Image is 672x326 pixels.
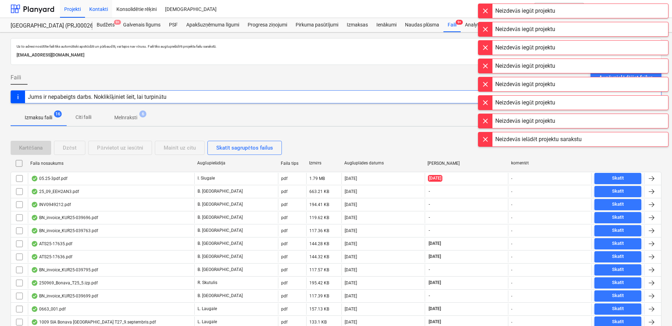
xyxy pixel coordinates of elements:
[428,188,431,194] span: -
[281,280,287,285] div: pdf
[31,293,98,299] div: BN_invoice_KUR25-039699.pdf
[511,189,512,194] div: -
[309,254,329,259] div: 144.32 KB
[511,320,512,325] div: -
[309,161,339,166] div: Izmērs
[594,199,641,210] button: Skatīt
[139,110,146,117] span: 6
[511,307,512,312] div: -
[372,18,401,32] div: Ienākumi
[198,319,217,325] p: L. Laugale
[594,173,641,184] button: Skatīt
[612,174,624,182] div: Skatīt
[182,18,243,32] div: Apakšuzņēmuma līgumi
[511,241,512,246] div: -
[216,143,273,152] div: Skatīt sagrupētos failus
[345,228,357,233] div: [DATE]
[495,62,555,70] div: Neizdevās iegūt projektu
[428,319,442,325] span: [DATE]
[243,18,291,32] a: Progresa ziņojumi
[25,114,52,121] p: Izmaksu faili
[198,215,243,221] p: B. [GEOGRAPHIC_DATA]
[344,161,422,166] div: Augšuplādes datums
[309,189,329,194] div: 663.21 KB
[281,202,287,207] div: pdf
[612,227,624,235] div: Skatīt
[495,43,555,52] div: Neizdevās iegūt projektu
[31,202,71,207] div: INV0949212.pdf
[443,18,461,32] a: Faili9+
[345,267,357,272] div: [DATE]
[511,215,512,220] div: -
[281,320,287,325] div: pdf
[309,267,329,272] div: 117.57 KB
[428,280,442,286] span: [DATE]
[511,254,512,259] div: -
[17,44,655,49] p: Uz šo adresi nosūtītie faili tiks automātiski apstrādāti un pārbaudīti, vai tajos nav vīrusu. Fai...
[198,254,243,260] p: B. [GEOGRAPHIC_DATA]
[511,267,512,272] div: -
[428,215,431,221] span: -
[31,202,38,207] div: OCR pabeigts
[31,189,79,194] div: 25_09_EEH2AN3.pdf
[31,176,38,181] div: OCR pabeigts
[31,306,66,312] div: 0663_001.pdf
[495,135,582,144] div: Neizdevās ielādēt projektu sarakstu
[594,290,641,302] button: Skatīt
[343,18,372,32] a: Izmaksas
[345,280,357,285] div: [DATE]
[511,228,512,233] div: -
[207,141,282,155] button: Skatīt sagrupētos failus
[401,18,444,32] div: Naudas plūsma
[495,7,555,15] div: Neizdevās iegūt projektu
[198,293,243,299] p: B. [GEOGRAPHIC_DATA]
[594,225,641,236] button: Skatīt
[428,241,442,247] span: [DATE]
[54,110,62,117] span: 16
[345,189,357,194] div: [DATE]
[31,215,38,221] div: OCR pabeigts
[198,201,243,207] p: B. [GEOGRAPHIC_DATA]
[281,241,287,246] div: pdf
[114,114,137,121] p: Melnraksti
[281,294,287,298] div: pdf
[428,228,431,234] span: -
[309,202,329,207] div: 194.41 KB
[31,241,72,247] div: ATS25-17635.pdf
[281,176,287,181] div: pdf
[594,251,641,262] button: Skatīt
[612,213,624,222] div: Skatīt
[345,241,357,246] div: [DATE]
[309,215,329,220] div: 119.62 KB
[428,293,431,299] span: -
[31,319,38,325] div: OCR pabeigts
[165,18,182,32] a: PSF
[594,186,641,197] button: Skatīt
[31,189,38,194] div: OCR pabeigts
[119,18,165,32] a: Galvenais līgums
[31,267,98,273] div: BN_invoice_KUR25-039795.pdf
[345,254,357,259] div: [DATE]
[594,303,641,315] button: Skatīt
[461,18,489,32] a: Analytics
[309,320,327,325] div: 133.1 KB
[594,277,641,289] button: Skatīt
[428,306,442,312] span: [DATE]
[31,176,67,181] div: 05.25-3pdf.pdf
[637,292,672,326] iframe: Chat Widget
[309,176,325,181] div: 1.79 MB
[612,253,624,261] div: Skatīt
[31,228,38,234] div: OCR pabeigts
[281,307,287,312] div: pdf
[31,280,98,286] div: 250969_Bonava_T25_5.izp.pdf
[114,20,121,25] span: 9+
[612,279,624,287] div: Skatīt
[456,20,463,25] span: 9+
[281,161,303,166] div: Faila tips
[309,280,329,285] div: 195.42 KB
[511,176,512,181] div: -
[612,187,624,195] div: Skatīt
